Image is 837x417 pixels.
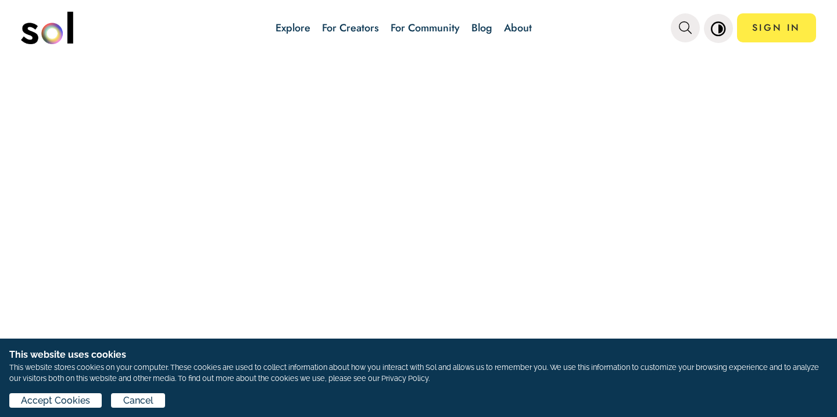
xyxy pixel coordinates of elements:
[9,362,828,384] p: This website stores cookies on your computer. These cookies are used to collect information about...
[737,13,816,42] a: SIGN IN
[276,20,310,35] a: Explore
[322,20,379,35] a: For Creators
[21,12,73,44] img: logo
[9,348,828,362] h1: This website uses cookies
[471,20,492,35] a: Blog
[123,394,153,408] span: Cancel
[21,8,816,48] nav: main navigation
[111,393,164,408] button: Cancel
[504,20,532,35] a: About
[21,394,90,408] span: Accept Cookies
[391,20,460,35] a: For Community
[9,393,102,408] button: Accept Cookies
